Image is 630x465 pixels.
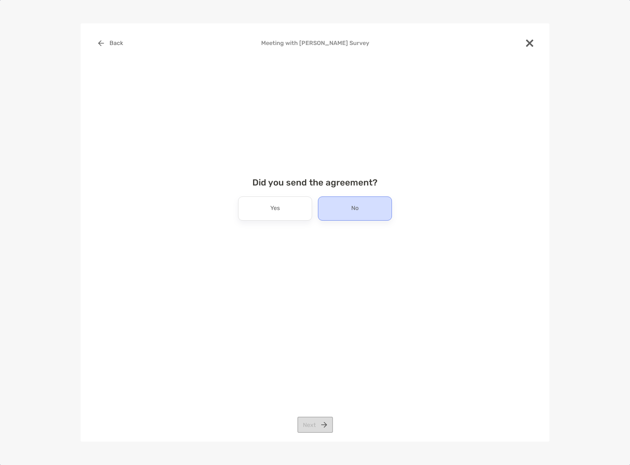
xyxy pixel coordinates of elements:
img: close modal [526,40,533,47]
p: No [351,203,359,214]
h4: Meeting with [PERSON_NAME] Survey [92,40,538,46]
p: Yes [270,203,280,214]
img: button icon [98,40,104,46]
h4: Did you send the agreement? [92,177,538,188]
button: Back [92,35,129,51]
